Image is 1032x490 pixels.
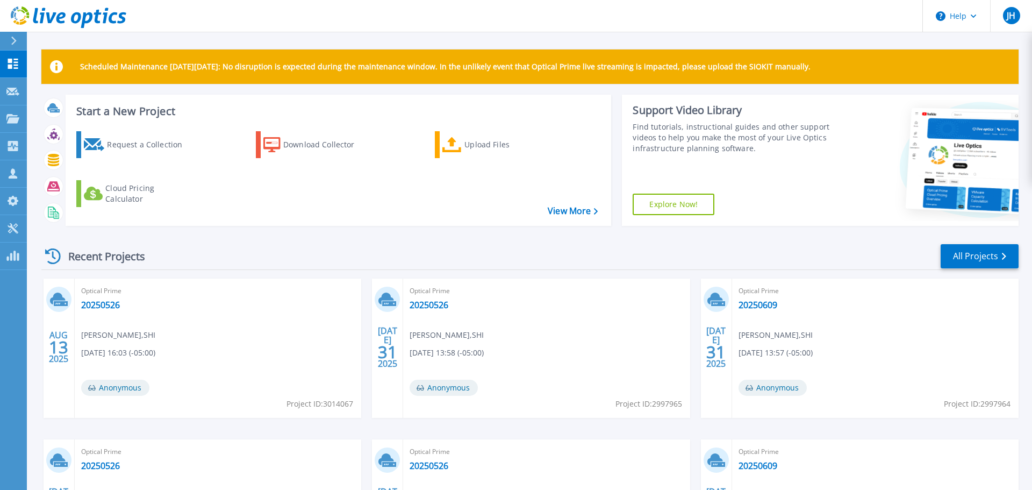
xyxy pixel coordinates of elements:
[739,300,777,310] a: 20250609
[1007,11,1015,20] span: JH
[633,103,835,117] div: Support Video Library
[256,131,376,158] a: Download Collector
[81,285,355,297] span: Optical Prime
[81,329,155,341] span: [PERSON_NAME] , SHI
[410,380,478,396] span: Anonymous
[615,398,682,410] span: Project ID: 2997965
[48,328,69,367] div: AUG 2025
[633,122,835,154] div: Find tutorials, instructional guides and other support videos to help you make the most of your L...
[739,446,1012,458] span: Optical Prime
[378,347,397,357] span: 31
[739,380,807,396] span: Anonymous
[739,460,777,471] a: 20250609
[739,347,813,359] span: [DATE] 13:57 (-05:00)
[81,300,120,310] a: 20250526
[410,329,484,341] span: [PERSON_NAME] , SHI
[49,343,68,352] span: 13
[435,131,555,158] a: Upload Files
[410,460,448,471] a: 20250526
[410,347,484,359] span: [DATE] 13:58 (-05:00)
[286,398,353,410] span: Project ID: 3014067
[80,62,811,71] p: Scheduled Maintenance [DATE][DATE]: No disruption is expected during the maintenance window. In t...
[81,446,355,458] span: Optical Prime
[739,285,1012,297] span: Optical Prime
[706,347,726,357] span: 31
[464,134,550,155] div: Upload Files
[941,244,1019,268] a: All Projects
[76,105,598,117] h3: Start a New Project
[107,134,193,155] div: Request a Collection
[410,446,683,458] span: Optical Prime
[41,243,160,269] div: Recent Projects
[944,398,1010,410] span: Project ID: 2997964
[76,180,196,207] a: Cloud Pricing Calculator
[706,328,726,367] div: [DATE] 2025
[76,131,196,158] a: Request a Collection
[283,134,369,155] div: Download Collector
[410,285,683,297] span: Optical Prime
[410,300,448,310] a: 20250526
[81,347,155,359] span: [DATE] 16:03 (-05:00)
[105,183,191,204] div: Cloud Pricing Calculator
[81,380,149,396] span: Anonymous
[548,206,598,216] a: View More
[377,328,398,367] div: [DATE] 2025
[739,329,813,341] span: [PERSON_NAME] , SHI
[633,194,714,215] a: Explore Now!
[81,460,120,471] a: 20250526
